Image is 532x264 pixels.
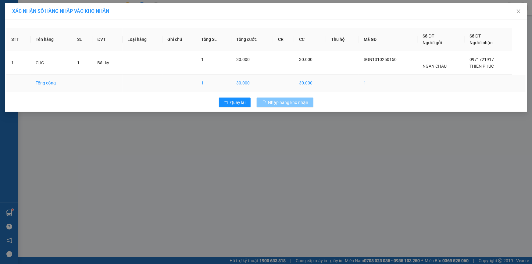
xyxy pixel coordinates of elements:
[39,38,102,47] div: 20.000
[423,64,447,69] span: NGÂN CHÂU
[470,40,493,45] span: Người nhận
[77,60,80,65] span: 1
[510,3,527,20] button: Close
[219,98,251,107] button: rollbackQuay lại
[92,51,122,75] td: Bất kỳ
[6,28,31,51] th: STT
[470,57,494,62] span: 0971721917
[201,57,204,62] span: 1
[236,57,250,62] span: 30.000
[31,28,72,51] th: Tên hàng
[196,75,231,91] td: 1
[40,5,102,19] div: [GEOGRAPHIC_DATA]
[268,99,309,106] span: Nhập hàng kho nhận
[470,64,494,69] span: THIÊN PHÚC
[12,8,109,14] span: XÁC NHẬN SỐ HÀNG NHẬP VÀO KHO NHẬN
[470,34,481,38] span: Số ĐT
[273,28,294,51] th: CR
[196,28,231,51] th: Tổng SL
[326,28,359,51] th: Thu hộ
[72,28,92,51] th: SL
[231,28,273,51] th: Tổng cước
[40,5,54,12] span: Nhận:
[359,28,418,51] th: Mã GD
[423,34,434,38] span: Số ĐT
[6,51,31,75] td: 1
[123,28,163,51] th: Loại hàng
[40,19,102,26] div: VIET A
[231,75,273,91] td: 30.000
[39,40,47,46] span: CC :
[294,75,326,91] td: 30.000
[294,28,326,51] th: CC
[423,40,442,45] span: Người gửi
[359,75,418,91] td: 1
[162,28,196,51] th: Ghi chú
[224,100,228,105] span: rollback
[516,9,521,14] span: close
[364,57,397,62] span: SGN1310250150
[92,28,122,51] th: ĐVT
[299,57,312,62] span: 30.000
[230,99,246,106] span: Quay lại
[40,26,102,35] div: 0909646861
[5,5,35,20] div: Cầu Ngang
[31,75,72,91] td: Tổng cộng
[5,6,15,12] span: Gửi:
[31,51,72,75] td: CỤC
[257,98,313,107] button: Nhập hàng kho nhận
[262,100,268,105] span: loading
